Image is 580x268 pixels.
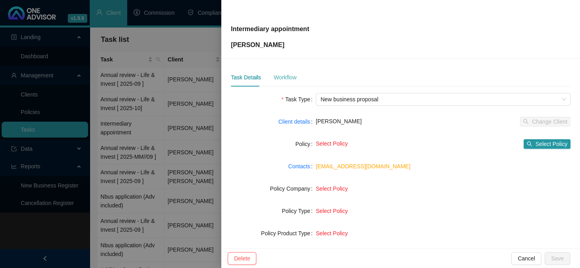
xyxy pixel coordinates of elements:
[535,140,567,148] span: Select Policy
[316,185,348,192] span: Select Policy
[527,141,532,147] span: search
[288,162,310,171] a: Contacts
[320,93,566,105] span: New business proposal
[234,254,250,263] span: Delete
[523,139,570,149] button: Select Policy
[545,252,570,265] button: Save
[261,227,316,240] label: Policy Product Type
[278,117,310,126] a: Client details
[316,118,362,124] span: [PERSON_NAME]
[273,73,296,82] div: Workflow
[270,182,316,195] label: Policy Company
[295,138,316,150] label: Policy
[231,24,309,34] p: Intermediary appointment
[316,208,348,214] span: Select Policy
[316,163,410,169] a: [EMAIL_ADDRESS][DOMAIN_NAME]
[228,252,256,265] button: Delete
[316,140,348,147] span: Select Policy
[517,254,535,263] span: Cancel
[282,205,316,217] label: Policy Type
[520,117,570,126] button: Change Client
[231,40,309,50] p: [PERSON_NAME]
[316,230,348,236] span: Select Policy
[231,73,261,82] div: Task Details
[281,93,316,106] label: Task Type
[511,252,541,265] button: Cancel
